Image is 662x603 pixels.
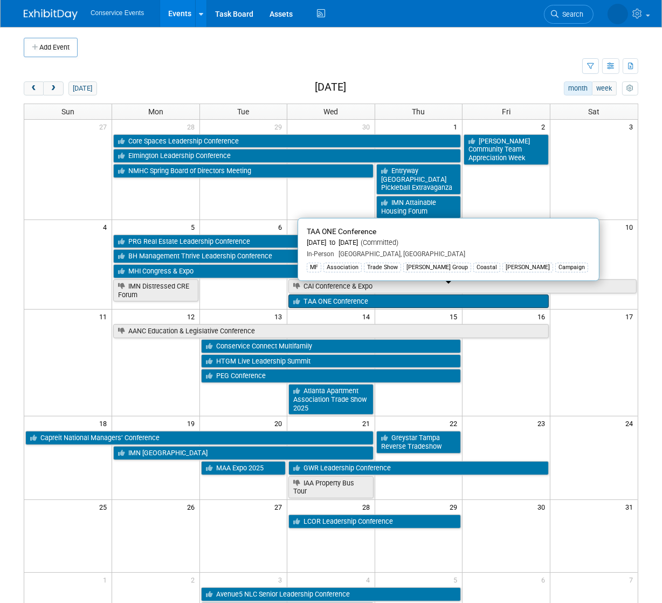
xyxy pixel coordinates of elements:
[588,107,599,116] span: Sat
[376,196,461,218] a: IMN Attainable Housing Forum
[449,500,462,513] span: 29
[273,310,287,323] span: 13
[307,263,321,272] div: MF
[536,500,550,513] span: 30
[358,238,398,246] span: (Committed)
[323,107,338,116] span: Wed
[624,310,638,323] span: 17
[24,81,44,95] button: prev
[608,4,628,24] img: Amiee Griffey
[24,9,78,20] img: ExhibitDay
[622,81,638,95] button: myCustomButton
[449,416,462,430] span: 22
[473,263,500,272] div: Coastal
[536,416,550,430] span: 23
[361,310,375,323] span: 14
[288,461,549,475] a: GWR Leadership Conference
[540,120,550,133] span: 2
[376,431,461,453] a: Greystar Tampa Reverse Tradeshow
[452,120,462,133] span: 1
[201,354,461,368] a: HTGM Live Leadership Summit
[564,81,592,95] button: month
[61,107,74,116] span: Sun
[91,9,144,17] span: Conservice Events
[98,416,112,430] span: 18
[201,339,461,353] a: Conservice Connect Multifamily
[361,120,375,133] span: 30
[361,416,375,430] span: 21
[628,120,638,133] span: 3
[113,279,198,301] a: IMN Distressed CRE Forum
[288,476,374,498] a: IAA Property Bus Tour
[113,134,461,148] a: Core Spaces Leadership Conference
[186,500,199,513] span: 26
[201,369,461,383] a: PEG Conference
[98,310,112,323] span: 11
[626,85,633,92] i: Personalize Calendar
[403,263,471,272] div: [PERSON_NAME] Group
[540,573,550,586] span: 6
[624,416,638,430] span: 24
[186,416,199,430] span: 19
[364,263,401,272] div: Trade Show
[288,294,549,309] a: TAA ONE Conference
[277,220,287,234] span: 6
[624,220,638,234] span: 10
[102,220,112,234] span: 4
[307,238,590,248] div: [DATE] to [DATE]
[365,573,375,586] span: 4
[186,310,199,323] span: 12
[102,573,112,586] span: 1
[113,164,374,178] a: NMHC Spring Board of Directors Meeting
[98,120,112,133] span: 27
[592,81,617,95] button: week
[464,134,549,165] a: [PERSON_NAME] Community Team Appreciation Week
[113,235,549,249] a: PRG Real Estate Leadership Conference
[502,107,511,116] span: Fri
[43,81,63,95] button: next
[315,81,346,93] h2: [DATE]
[273,120,287,133] span: 29
[273,416,287,430] span: 20
[98,500,112,513] span: 25
[25,431,374,445] a: Capreit National Managers’ Conference
[558,10,583,18] span: Search
[186,120,199,133] span: 28
[190,220,199,234] span: 5
[323,263,362,272] div: Association
[273,500,287,513] span: 27
[68,81,97,95] button: [DATE]
[113,324,549,338] a: AANC Education & Legislative Conference
[113,446,374,460] a: IMN [GEOGRAPHIC_DATA]
[449,310,462,323] span: 15
[148,107,163,116] span: Mon
[334,250,465,258] span: [GEOGRAPHIC_DATA], [GEOGRAPHIC_DATA]
[277,573,287,586] span: 3
[536,310,550,323] span: 16
[628,573,638,586] span: 7
[502,263,553,272] div: [PERSON_NAME]
[113,249,374,263] a: BH Management Thrive Leadership Conference
[307,227,376,236] span: TAA ONE Conference
[361,500,375,513] span: 28
[113,149,461,163] a: Elmington Leadership Conference
[201,461,286,475] a: MAA Expo 2025
[555,263,588,272] div: Campaign
[412,107,425,116] span: Thu
[624,500,638,513] span: 31
[201,587,461,601] a: Avenue5 NLC Senior Leadership Conference
[307,250,334,258] span: In-Person
[288,279,637,293] a: CAI Conference & Expo
[190,573,199,586] span: 2
[376,164,461,195] a: Entryway [GEOGRAPHIC_DATA] Pickleball Extravaganza
[452,573,462,586] span: 5
[288,515,461,529] a: LCOR Leadership Conference
[24,38,78,57] button: Add Event
[237,107,249,116] span: Tue
[544,5,594,24] a: Search
[113,264,374,278] a: MHI Congress & Expo
[288,384,374,415] a: Atlanta Apartment Association Trade Show 2025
